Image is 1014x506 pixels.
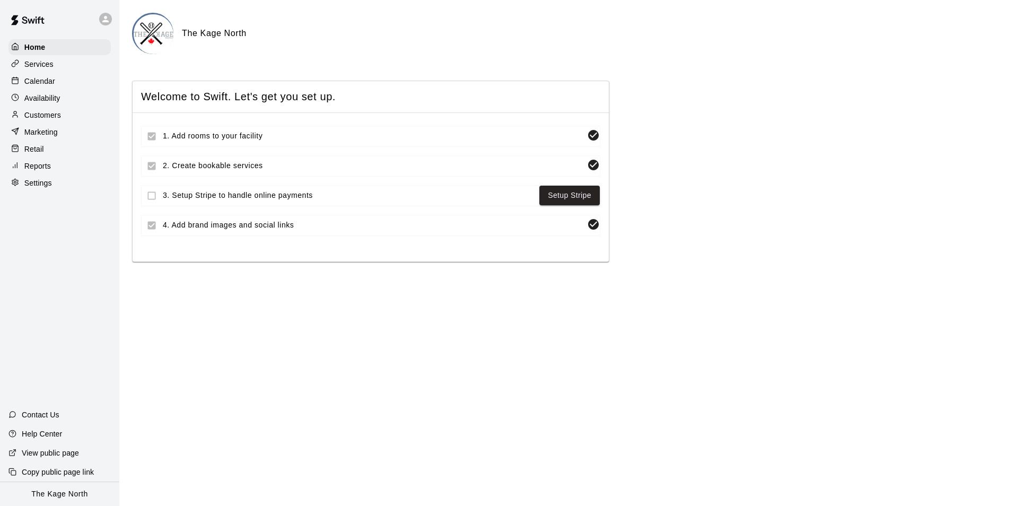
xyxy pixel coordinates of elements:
[22,409,59,420] p: Contact Us
[24,42,46,53] p: Home
[539,186,600,205] button: Setup Stripe
[8,124,111,140] a: Marketing
[163,130,583,142] span: 1. Add rooms to your facility
[8,90,111,106] a: Availability
[182,27,247,40] h6: The Kage North
[24,93,60,103] p: Availability
[24,144,44,154] p: Retail
[24,59,54,69] p: Services
[24,178,52,188] p: Settings
[8,56,111,72] a: Services
[24,127,58,137] p: Marketing
[22,429,62,439] p: Help Center
[8,73,111,89] a: Calendar
[31,488,88,500] p: The Kage North
[24,110,61,120] p: Customers
[134,14,173,54] img: The Kage North logo
[22,448,79,458] p: View public page
[8,107,111,123] a: Customers
[8,175,111,191] a: Settings
[8,141,111,157] a: Retail
[163,190,535,201] span: 3. Setup Stripe to handle online payments
[141,90,600,104] span: Welcome to Swift. Let's get you set up.
[163,220,583,231] span: 4. Add brand images and social links
[163,160,583,171] span: 2. Create bookable services
[8,39,111,55] a: Home
[24,161,51,171] p: Reports
[24,76,55,86] p: Calendar
[22,467,94,477] p: Copy public page link
[8,158,111,174] a: Reports
[548,189,591,202] a: Setup Stripe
